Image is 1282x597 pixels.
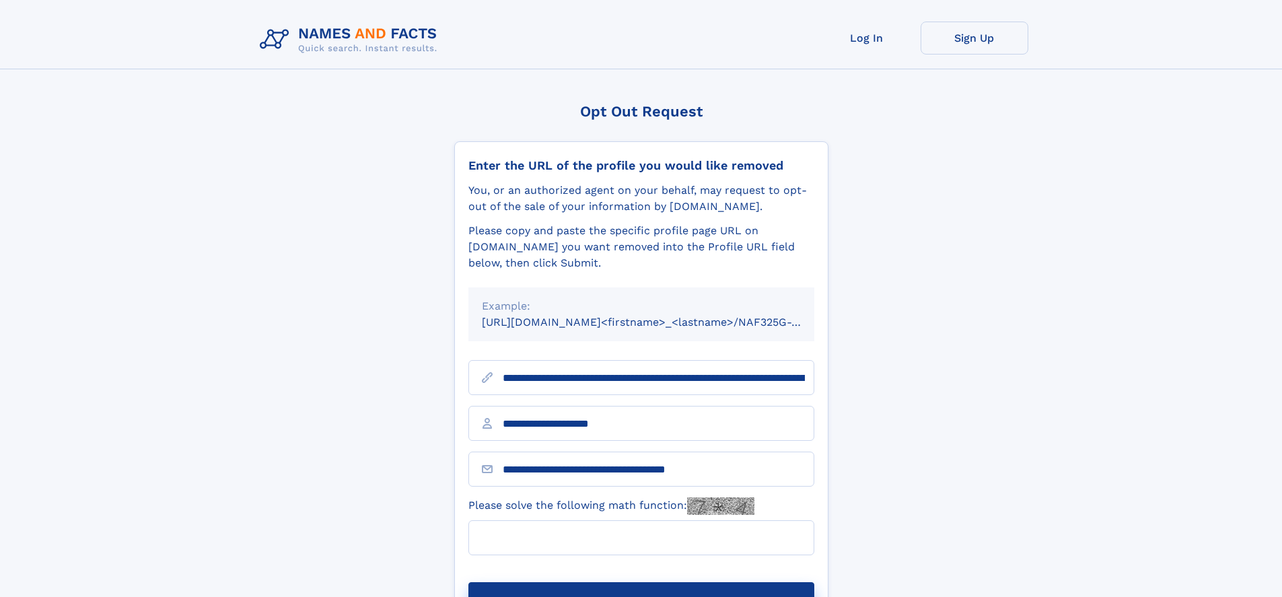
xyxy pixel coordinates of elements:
div: Opt Out Request [454,103,828,120]
a: Log In [813,22,921,55]
div: Please copy and paste the specific profile page URL on [DOMAIN_NAME] you want removed into the Pr... [468,223,814,271]
div: Example: [482,298,801,314]
small: [URL][DOMAIN_NAME]<firstname>_<lastname>/NAF325G-xxxxxxxx [482,316,840,328]
img: Logo Names and Facts [254,22,448,58]
label: Please solve the following math function: [468,497,754,515]
div: You, or an authorized agent on your behalf, may request to opt-out of the sale of your informatio... [468,182,814,215]
div: Enter the URL of the profile you would like removed [468,158,814,173]
a: Sign Up [921,22,1028,55]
